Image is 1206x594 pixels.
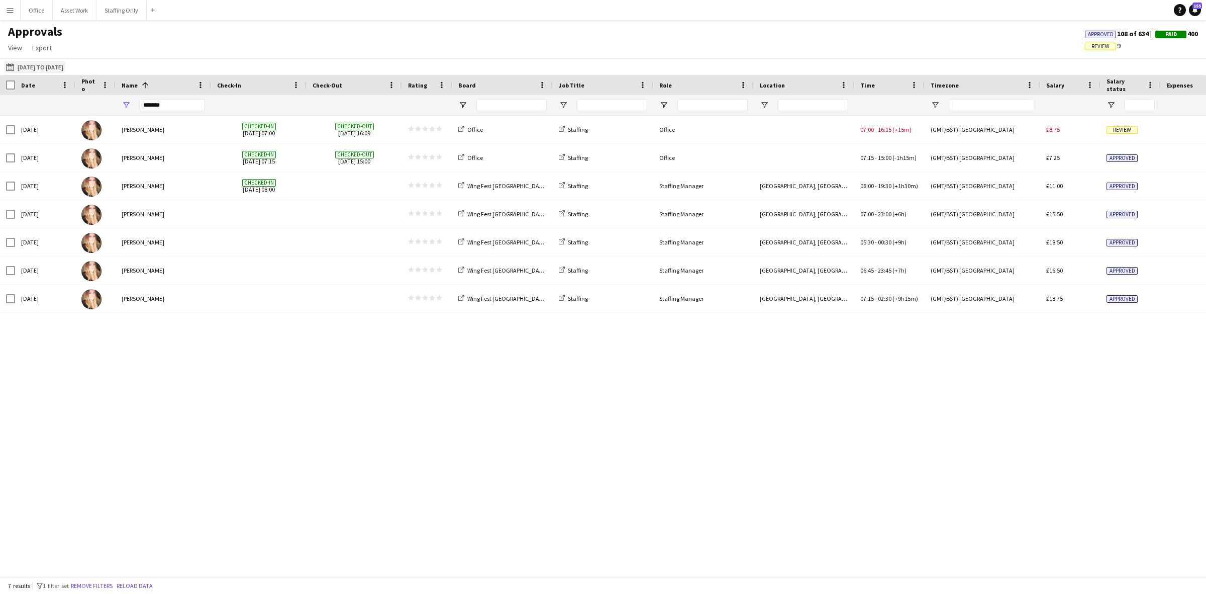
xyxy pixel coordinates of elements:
img: Laura Pearson [81,205,102,225]
input: Timezone Filter Input [949,99,1034,111]
span: Rating [408,81,427,89]
div: Office [653,116,754,143]
div: [DATE] [15,172,75,200]
span: Paid [1165,31,1177,38]
span: Wing Fest [GEOGRAPHIC_DATA] [467,210,548,218]
span: £18.75 [1046,295,1063,302]
button: Staffing Only [96,1,147,20]
span: Name [122,81,138,89]
span: Photo [81,77,97,93]
span: - [875,295,877,302]
span: Time [860,81,875,89]
button: Open Filter Menu [931,101,940,110]
div: (GMT/BST) [GEOGRAPHIC_DATA] [925,144,1040,172]
span: 08:00 [860,182,874,190]
button: [DATE] to [DATE] [4,61,65,73]
div: [GEOGRAPHIC_DATA], [GEOGRAPHIC_DATA] [754,257,854,284]
div: [DATE] [15,144,75,172]
div: [GEOGRAPHIC_DATA], [GEOGRAPHIC_DATA] [754,200,854,228]
input: Role Filter Input [677,99,748,111]
span: [DATE] 16:09 [313,116,396,143]
input: Name Filter Input [140,99,205,111]
span: 108 of 634 [1085,29,1155,38]
span: Staffing [568,182,588,190]
span: Approved [1107,267,1138,275]
span: (+9h) [892,238,907,246]
span: 9 [1085,41,1121,50]
button: Office [21,1,53,20]
span: Check-Out [313,81,342,89]
span: £7.25 [1046,154,1060,161]
a: Wing Fest [GEOGRAPHIC_DATA] [458,210,548,218]
span: Export [32,43,52,52]
span: Approved [1107,211,1138,218]
input: Job Title Filter Input [577,99,647,111]
div: Staffing Manager [653,257,754,284]
button: Open Filter Menu [458,101,467,110]
span: Salary status [1107,77,1143,93]
a: Wing Fest [GEOGRAPHIC_DATA] [458,267,548,274]
span: Review [1091,43,1110,50]
a: Wing Fest [GEOGRAPHIC_DATA] [458,295,548,302]
div: (GMT/BST) [GEOGRAPHIC_DATA] [925,116,1040,143]
span: - [875,267,877,274]
span: Job Title [559,81,584,89]
div: [PERSON_NAME] [116,257,211,284]
div: Staffing Manager [653,172,754,200]
a: Staffing [559,295,588,302]
div: [GEOGRAPHIC_DATA], [GEOGRAPHIC_DATA] [754,285,854,312]
img: Laura Pearson [81,289,102,309]
span: [DATE] 07:00 [217,116,300,143]
img: Laura Pearson [81,261,102,281]
div: (GMT/BST) [GEOGRAPHIC_DATA] [925,257,1040,284]
div: [PERSON_NAME] [116,172,211,200]
div: [DATE] [15,257,75,284]
span: Review [1107,126,1138,134]
button: Open Filter Menu [1107,101,1116,110]
span: Role [659,81,672,89]
span: Salary [1046,81,1064,89]
button: Open Filter Menu [760,101,769,110]
span: 16:15 [878,126,891,133]
div: [PERSON_NAME] [116,116,211,143]
span: Staffing [568,154,588,161]
span: Date [21,81,35,89]
span: Checked-in [242,123,276,130]
img: Laura Pearson [81,233,102,253]
span: (+15m) [892,126,912,133]
span: [DATE] 07:15 [217,144,300,172]
div: (GMT/BST) [GEOGRAPHIC_DATA] [925,228,1040,256]
div: [DATE] [15,200,75,228]
span: Approved [1088,31,1114,38]
span: (+6h) [892,210,907,218]
button: Open Filter Menu [559,101,568,110]
span: Approved [1107,183,1138,190]
img: Laura Pearson [81,177,102,197]
span: Wing Fest [GEOGRAPHIC_DATA] [467,267,548,274]
span: Wing Fest [GEOGRAPHIC_DATA] [467,182,548,190]
span: Staffing [568,238,588,246]
span: 19:30 [878,182,891,190]
div: [GEOGRAPHIC_DATA], [GEOGRAPHIC_DATA] [754,172,854,200]
a: View [4,41,26,54]
a: Wing Fest [GEOGRAPHIC_DATA] [458,238,548,246]
a: Office [458,126,483,133]
div: [PERSON_NAME] [116,285,211,312]
span: £16.50 [1046,267,1063,274]
span: - [875,238,877,246]
span: 06:45 [860,267,874,274]
div: Staffing Manager [653,228,754,256]
span: [DATE] 15:00 [313,144,396,172]
a: Export [28,41,56,54]
div: [PERSON_NAME] [116,144,211,172]
button: Open Filter Menu [122,101,131,110]
span: Staffing [568,295,588,302]
span: - [875,154,877,161]
span: - [875,182,877,190]
div: Staffing Manager [653,285,754,312]
span: Timezone [931,81,959,89]
span: - [875,126,877,133]
span: - [875,210,877,218]
span: Office [467,154,483,161]
span: Wing Fest [GEOGRAPHIC_DATA] [467,238,548,246]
